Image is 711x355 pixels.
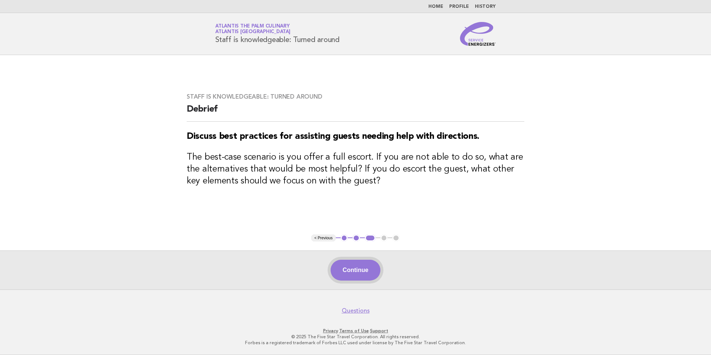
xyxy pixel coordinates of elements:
[460,22,496,46] img: Service Energizers
[475,4,496,9] a: History
[215,30,290,35] span: Atlantis [GEOGRAPHIC_DATA]
[342,307,370,314] a: Questions
[187,103,524,122] h2: Debrief
[311,234,335,242] button: < Previous
[215,24,290,34] a: Atlantis The Palm CulinaryAtlantis [GEOGRAPHIC_DATA]
[128,328,583,334] p: · ·
[331,260,380,281] button: Continue
[215,24,340,44] h1: Staff is knowledgeable: Turned around
[449,4,469,9] a: Profile
[187,151,524,187] h3: The best-case scenario is you offer a full escort. If you are not able to do so, what are the alt...
[428,4,443,9] a: Home
[365,234,376,242] button: 3
[339,328,369,333] a: Terms of Use
[128,340,583,346] p: Forbes is a registered trademark of Forbes LLC used under license by The Five Star Travel Corpora...
[370,328,388,333] a: Support
[187,132,479,141] strong: Discuss best practices for assisting guests needing help with directions.
[341,234,348,242] button: 1
[187,93,524,100] h3: Staff is knowledgeable: Turned around
[323,328,338,333] a: Privacy
[128,334,583,340] p: © 2025 The Five Star Travel Corporation. All rights reserved.
[353,234,360,242] button: 2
